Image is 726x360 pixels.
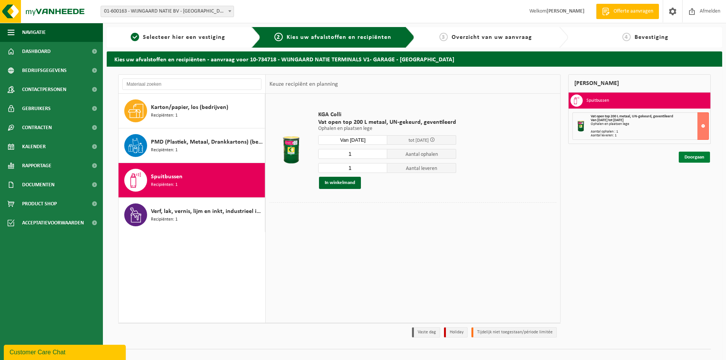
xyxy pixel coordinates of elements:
[409,138,429,143] span: tot [DATE]
[119,163,265,198] button: Spuitbussen Recipiënten: 1
[151,138,263,147] span: PMD (Plastiek, Metaal, Drankkartons) (bedrijven)
[587,94,609,107] h3: Spuitbussen
[591,122,708,126] div: Ophalen en plaatsen lege
[107,51,722,66] h2: Kies uw afvalstoffen en recipiënten - aanvraag voor 10-734718 - WIJNGAARD NATIE TERMINALS V1- GAR...
[119,128,265,163] button: PMD (Plastiek, Metaal, Drankkartons) (bedrijven) Recipiënten: 1
[143,34,225,40] span: Selecteer hier een vestiging
[119,94,265,128] button: Karton/papier, los (bedrijven) Recipiënten: 1
[596,4,659,19] a: Offerte aanvragen
[22,42,51,61] span: Dashboard
[151,207,263,216] span: Verf, lak, vernis, lijm en inkt, industrieel in kleinverpakking
[22,175,54,194] span: Documenten
[591,114,673,118] span: Vat open top 200 L metaal, UN-gekeurd, geventileerd
[131,33,139,41] span: 1
[151,216,178,223] span: Recipiënten: 1
[22,137,46,156] span: Kalender
[22,99,51,118] span: Gebruikers
[151,112,178,119] span: Recipiënten: 1
[111,33,245,42] a: 1Selecteer hier een vestiging
[22,156,51,175] span: Rapportage
[266,75,342,94] div: Keuze recipiënt en planning
[151,147,178,154] span: Recipiënten: 1
[318,135,387,145] input: Selecteer datum
[287,34,391,40] span: Kies uw afvalstoffen en recipiënten
[444,327,468,338] li: Holiday
[318,111,456,118] span: KGA Colli
[568,74,711,93] div: [PERSON_NAME]
[22,213,84,232] span: Acceptatievoorwaarden
[274,33,283,41] span: 2
[318,126,456,131] p: Ophalen en plaatsen lege
[22,23,46,42] span: Navigatie
[101,6,234,17] span: 01-600163 - WIJNGAARD NATIE BV - ANTWERPEN
[547,8,585,14] strong: [PERSON_NAME]
[22,118,52,137] span: Contracten
[151,181,178,189] span: Recipiënten: 1
[387,163,456,173] span: Aantal leveren
[22,194,57,213] span: Product Shop
[151,103,228,112] span: Karton/papier, los (bedrijven)
[622,33,631,41] span: 4
[319,177,361,189] button: In winkelmand
[471,327,557,338] li: Tijdelijk niet toegestaan/période limitée
[22,61,67,80] span: Bedrijfsgegevens
[412,327,440,338] li: Vaste dag
[612,8,655,15] span: Offerte aanvragen
[591,134,708,138] div: Aantal leveren: 1
[591,130,708,134] div: Aantal ophalen : 1
[591,118,623,122] strong: Van [DATE] tot [DATE]
[119,198,265,232] button: Verf, lak, vernis, lijm en inkt, industrieel in kleinverpakking Recipiënten: 1
[439,33,448,41] span: 3
[122,78,261,90] input: Materiaal zoeken
[679,152,710,163] a: Doorgaan
[387,149,456,159] span: Aantal ophalen
[151,172,183,181] span: Spuitbussen
[635,34,668,40] span: Bevestiging
[4,343,127,360] iframe: chat widget
[318,118,456,126] span: Vat open top 200 L metaal, UN-gekeurd, geventileerd
[22,80,66,99] span: Contactpersonen
[452,34,532,40] span: Overzicht van uw aanvraag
